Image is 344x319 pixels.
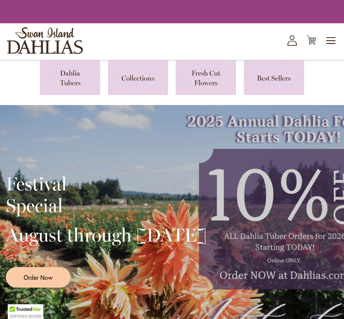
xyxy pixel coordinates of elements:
h2: August through [DATE] [6,224,207,246]
a: store logo [7,27,83,54]
div: TrustedSite Certified [8,304,43,319]
a: Order Now [6,267,70,288]
h2: Festival Special [6,173,207,216]
span: Order Now [24,273,53,282]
